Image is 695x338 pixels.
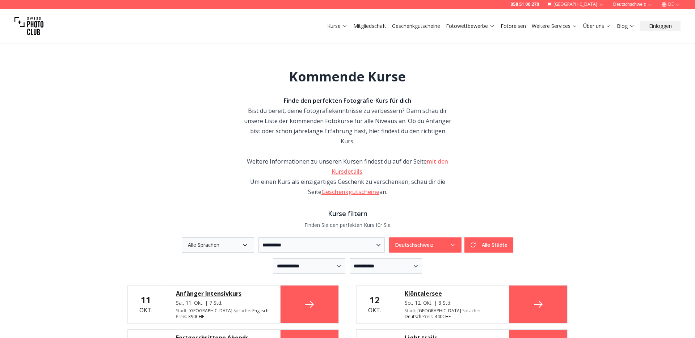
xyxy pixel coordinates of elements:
div: Bist du bereit, deine Fotografiekenntnisse zu verbessern? Dann schau dir unsere Liste der kommend... [243,96,452,146]
h1: Kommende Kurse [289,69,406,84]
span: Preis : [176,313,187,320]
div: Weitere Informationen zu unseren Kursen findest du auf der Seite . Um einen Kurs als einzigartige... [243,156,452,197]
span: Stadt : [405,308,416,314]
a: 058 51 00 270 [510,1,539,7]
button: Einloggen [640,21,681,31]
span: Preis : [422,313,434,320]
h3: Kurse filtern [127,208,568,219]
button: Blog [614,21,637,31]
a: Geschenkgutscheine [392,22,440,30]
a: Weitere Services [532,22,577,30]
button: Kurse [324,21,350,31]
b: 12 [370,294,380,306]
button: Deutschschweiz [389,237,462,253]
b: 11 [141,294,151,306]
button: Weitere Services [529,21,580,31]
a: Fotowettbewerbe [446,22,495,30]
button: Geschenkgutscheine [389,21,443,31]
div: Okt. [368,294,381,314]
span: Englisch [252,308,269,314]
div: Okt. [139,294,152,314]
span: Sprache : [462,308,480,314]
span: Sprache : [233,308,251,314]
strong: Finde den perfekten Fotografie-Kurs für dich [284,97,411,105]
button: Alle Städte [464,237,513,253]
button: Mitgliedschaft [350,21,389,31]
span: Stadt : [176,308,188,314]
button: Fotoreisen [498,21,529,31]
div: Sa., 11. Okt. | 7 Std. [176,299,269,307]
a: Anfänger Intensivkurs [176,289,269,298]
button: Über uns [580,21,614,31]
img: Swiss photo club [14,12,43,41]
a: Geschenkgutscheine [321,188,379,196]
button: Alle Sprachen [182,237,254,253]
span: Deutsch [405,314,421,320]
button: Fotowettbewerbe [443,21,498,31]
a: Fotoreisen [501,22,526,30]
div: [GEOGRAPHIC_DATA] 440 CHF [405,308,497,320]
div: So., 12. Okt. | 8 Std. [405,299,497,307]
a: Blog [617,22,635,30]
a: Über uns [583,22,611,30]
a: Mitgliedschaft [353,22,386,30]
a: Kurse [327,22,347,30]
div: [GEOGRAPHIC_DATA] 390 CHF [176,308,269,320]
p: Finden Sie den perfekten Kurs für Sie [127,221,568,229]
a: Klöntalersee [405,289,497,298]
